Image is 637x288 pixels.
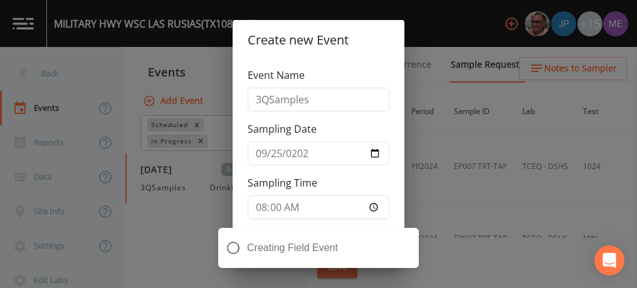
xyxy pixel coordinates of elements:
[594,245,624,275] div: Open Intercom Messenger
[248,175,317,190] label: Sampling Time
[248,68,305,83] label: Event Name
[233,20,404,60] h2: Create new Event
[248,121,317,136] label: Sampling Date
[218,228,419,268] div: Creating Field Event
